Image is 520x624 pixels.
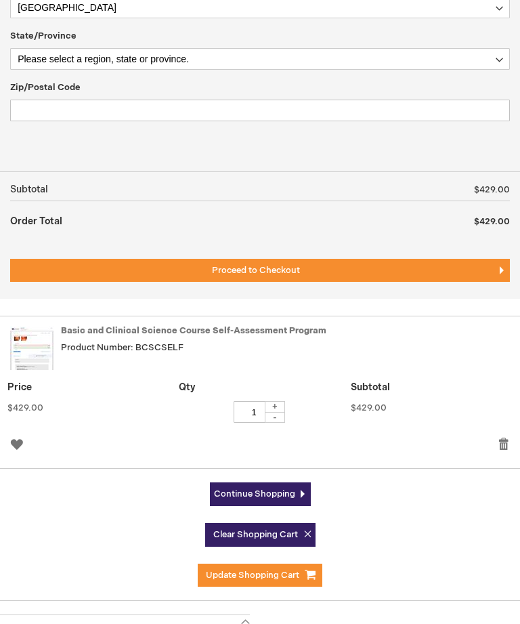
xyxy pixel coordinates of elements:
[198,564,322,587] button: Update Shopping Cart
[474,184,510,195] span: $429.00
[10,259,510,282] button: Proceed to Checkout
[234,401,274,423] input: Qty
[10,209,62,232] strong: Order Total
[206,570,299,581] span: Update Shopping Cart
[213,529,298,540] span: Clear Shopping Cart
[61,342,183,353] span: Product Number: BCSCSELF
[10,30,77,41] span: State/Province
[210,482,311,506] a: Continue Shopping
[265,412,285,423] div: -
[351,402,387,413] span: $429.00
[10,82,81,93] span: Zip/Postal Code
[7,402,43,413] span: $429.00
[61,325,326,336] a: Basic and Clinical Science Course Self-Assessment Program
[205,523,316,547] button: Clear Shopping Cart
[474,216,510,227] span: $429.00
[212,265,300,276] span: Proceed to Checkout
[265,401,285,413] div: +
[10,327,53,370] img: Basic and Clinical Science Course Self-Assessment Program
[10,327,54,377] a: Basic and Clinical Science Course Self-Assessment Program
[214,488,295,499] span: Continue Shopping
[10,179,292,201] th: Subtotal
